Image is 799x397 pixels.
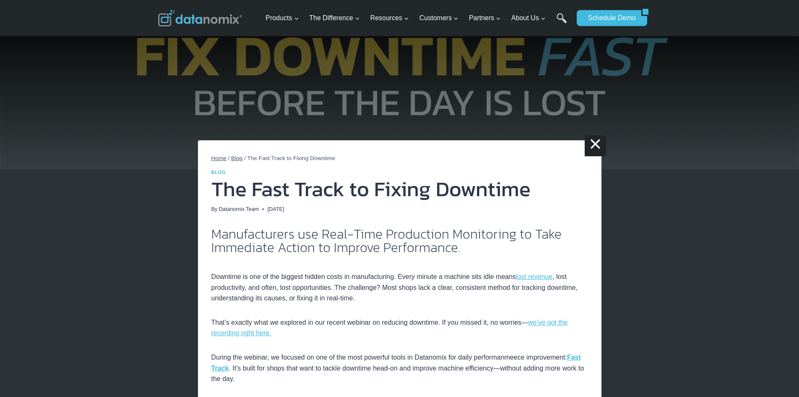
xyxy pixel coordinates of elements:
[309,13,360,24] span: The Difference
[211,154,588,163] nav: Breadcrumbs
[267,205,284,213] time: [DATE]
[211,352,588,384] p: During the webinar, we focused on one of the most powerful tools in Datanomix for daily performan...
[228,155,230,161] span: /
[219,206,259,212] a: Datanomix Team
[265,13,299,24] span: Products
[244,155,246,161] span: /
[469,13,501,24] span: Partners
[211,317,588,339] p: That’s exactly what we explored in our recent webinar on reducing downtime. If you missed it, no ...
[516,273,552,280] a: lost revenue
[262,5,573,32] nav: Primary Navigation
[158,10,242,26] img: Datanomix
[511,13,546,24] span: About Us
[211,354,581,372] a: Fast Track
[211,179,588,200] h1: The Fast Track to Fixing Downtime
[211,170,226,175] a: Blog
[247,155,335,161] span: The Fast Track to Fixing Downtime
[419,13,458,24] span: Customers
[211,261,588,304] p: Downtime is one of the biggest hidden costs in manufacturing. Every minute a machine sits idle me...
[585,135,606,156] a: ×
[577,10,641,26] a: Schedule Demo
[231,155,242,161] a: Blog
[370,13,409,24] span: Resources
[211,227,588,254] h2: Manufacturers use Real-Time Production Monitoring to Take Immediate Action to Improve Performance.
[211,205,218,213] span: By
[211,155,226,161] a: Home
[557,13,567,32] a: Search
